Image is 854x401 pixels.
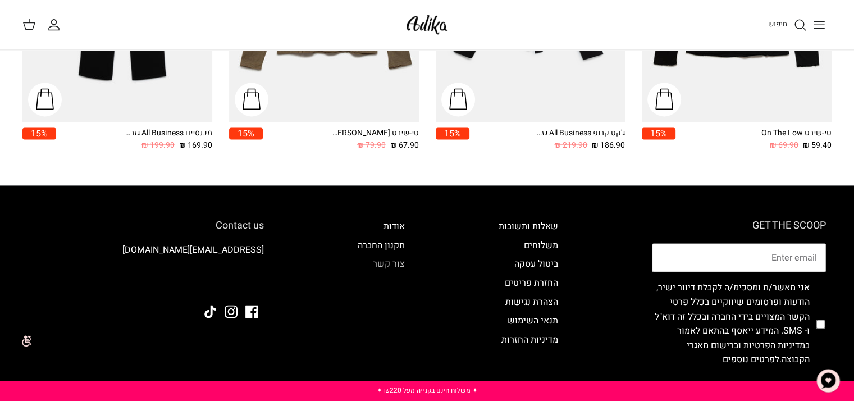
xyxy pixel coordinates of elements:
[233,274,264,289] img: Adika IL
[357,139,386,152] span: 79.90 ₪
[652,243,826,272] input: Email
[642,127,675,152] a: 15%
[592,139,625,152] span: 186.90 ₪
[28,220,264,232] h6: Contact us
[768,18,807,31] a: חיפוש
[229,127,263,152] a: 15%
[403,11,451,38] img: Adika IL
[56,127,212,152] a: מכנסיים All Business גזרה מחויטת 169.90 ₪ 199.90 ₪
[652,281,810,367] label: אני מאשר/ת ומסכימ/ה לקבלת דיוור ישיר, הודעות ופרסומים שיווקיים בכלל פרטי הקשר המצויים בידי החברה ...
[742,127,832,139] div: טי-שירט On The Low
[652,220,826,232] h6: GET THE SCOOP
[22,127,56,152] a: 15%
[204,305,217,318] a: Tiktok
[554,139,587,152] span: 219.90 ₪
[642,127,675,139] span: 15%
[436,127,469,152] a: 15%
[768,19,787,29] span: חיפוש
[376,385,477,395] a: ✦ משלוח חינם בקנייה מעל ₪220 ✦
[122,243,264,257] a: [EMAIL_ADDRESS][DOMAIN_NAME]
[141,139,175,152] span: 199.90 ₪
[803,139,832,152] span: 59.40 ₪
[390,139,419,152] span: 67.90 ₪
[47,18,65,31] a: החשבון שלי
[373,257,405,271] a: צור קשר
[807,12,832,37] button: Toggle menu
[501,333,558,347] a: מדיניות החזרות
[514,257,558,271] a: ביטול עסקה
[505,276,558,290] a: החזרת פריטים
[469,127,625,152] a: ג'קט קרופ All Business גזרה מחויטת 186.90 ₪ 219.90 ₪
[263,127,419,152] a: טי-שירט [PERSON_NAME] שרוולים ארוכים 67.90 ₪ 79.90 ₪
[535,127,625,139] div: ג'קט קרופ All Business גזרה מחויטת
[499,220,558,233] a: שאלות ותשובות
[811,364,845,398] button: צ'אט
[179,139,212,152] span: 169.90 ₪
[358,239,405,252] a: תקנון החברה
[505,295,558,309] a: הצהרת נגישות
[770,139,798,152] span: 69.90 ₪
[723,353,779,366] a: לפרטים נוספים
[122,127,212,139] div: מכנסיים All Business גזרה מחויטת
[329,127,419,139] div: טי-שירט [PERSON_NAME] שרוולים ארוכים
[675,127,832,152] a: טי-שירט On The Low 59.40 ₪ 69.90 ₪
[229,127,263,139] span: 15%
[383,220,405,233] a: אודות
[22,127,56,139] span: 15%
[524,239,558,252] a: משלוחים
[245,305,258,318] a: Facebook
[225,305,238,318] a: Instagram
[436,127,469,139] span: 15%
[8,325,39,356] img: accessibility_icon02.svg
[508,314,558,327] a: תנאי השימוש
